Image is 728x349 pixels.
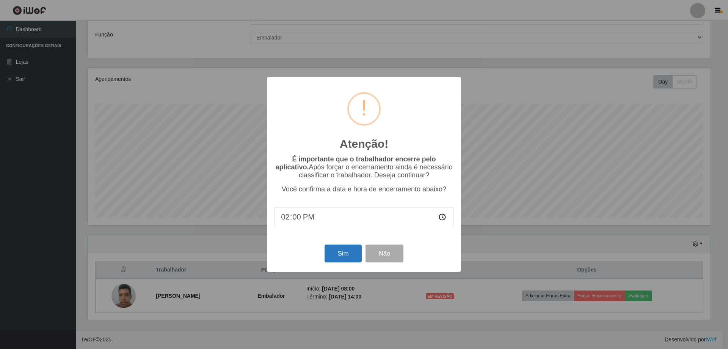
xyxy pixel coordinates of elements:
h2: Atenção! [340,137,388,151]
button: Sim [325,245,361,262]
p: Você confirma a data e hora de encerramento abaixo? [275,185,453,193]
button: Não [366,245,403,262]
b: É importante que o trabalhador encerre pelo aplicativo. [275,155,436,171]
p: Após forçar o encerramento ainda é necessário classificar o trabalhador. Deseja continuar? [275,155,453,179]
